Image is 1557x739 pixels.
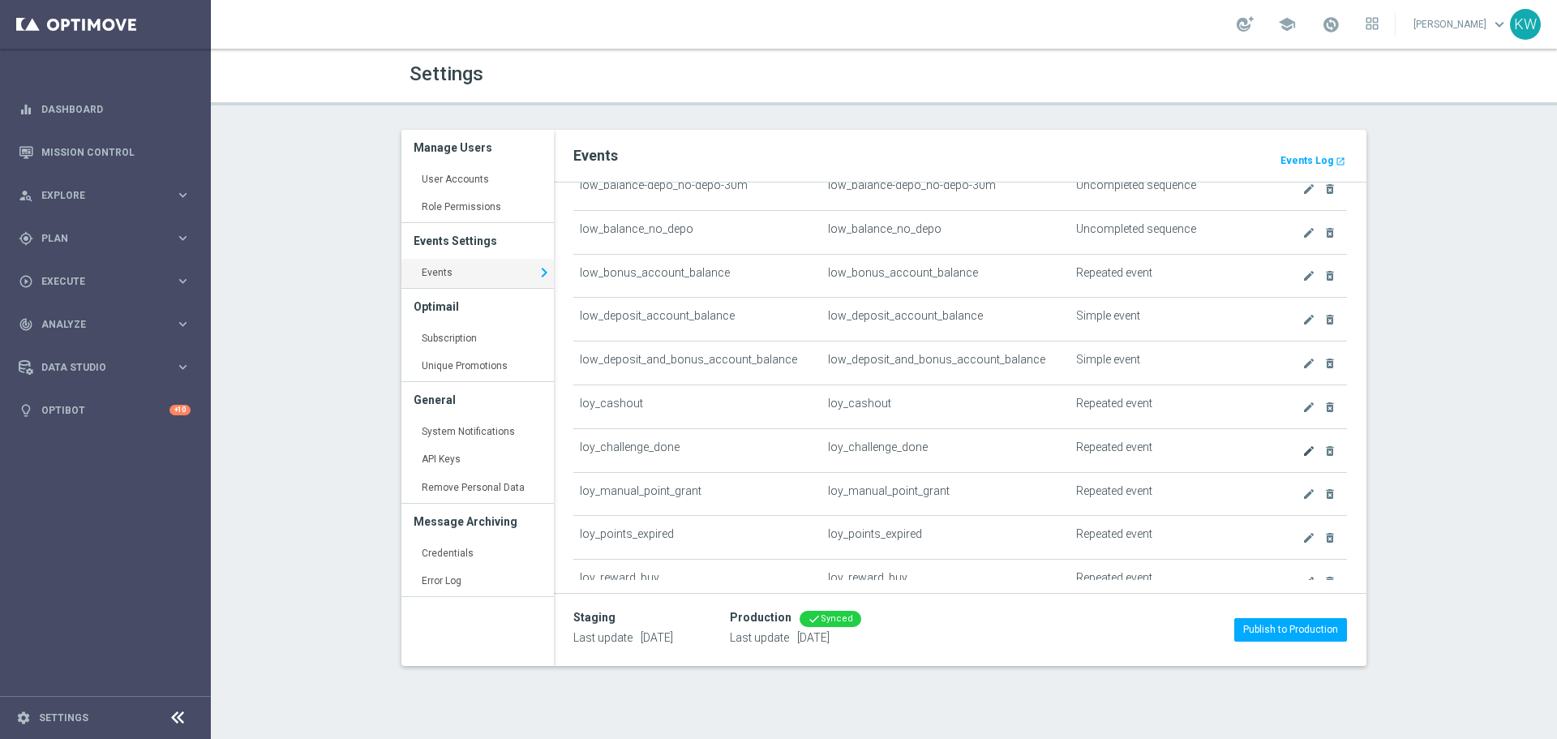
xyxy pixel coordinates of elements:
td: loy_cashout [821,385,1070,428]
i: create [1302,269,1315,282]
div: Dashboard [19,88,191,131]
i: keyboard_arrow_right [175,316,191,332]
td: low_deposit_account_balance [821,298,1070,342]
a: Mission Control [41,131,191,174]
div: Plan [19,231,175,246]
a: Remove Personal Data [401,474,554,503]
td: loy_points_expired [573,516,821,560]
i: delete_forever [1323,313,1336,326]
a: Events [401,259,554,288]
td: loy_challenge_done [821,428,1070,472]
i: lightbulb [19,403,33,418]
button: track_changes Analyze keyboard_arrow_right [18,318,191,331]
h3: Message Archiving [414,504,542,539]
i: create [1302,445,1315,458]
td: low_balance_no_depo [821,210,1070,254]
h3: General [414,382,542,418]
td: low_bonus_account_balance [573,254,821,298]
button: gps_fixed Plan keyboard_arrow_right [18,232,191,245]
td: loy_manual_point_grant [821,472,1070,516]
td: Repeated event [1070,254,1256,298]
div: Execute [19,274,175,289]
td: low_balance-depo_no-depo-30m [573,166,821,210]
td: loy_points_expired [821,516,1070,560]
td: low_balance_no_depo [573,210,821,254]
h2: Events [573,146,1347,165]
a: System Notifications [401,418,554,447]
span: Data Studio [41,363,175,372]
h3: Manage Users [414,130,542,165]
a: [PERSON_NAME]keyboard_arrow_down [1412,12,1510,37]
span: [DATE] [641,631,673,644]
i: delete_forever [1323,488,1336,501]
h1: Settings [410,62,872,86]
td: Repeated event [1070,560,1256,604]
span: school [1278,15,1296,33]
td: loy_reward_buy [573,560,821,604]
td: loy_reward_buy [821,560,1070,604]
i: delete_forever [1323,401,1336,414]
div: Optibot [19,389,191,432]
button: Publish to Production [1234,618,1347,641]
div: Production [730,611,791,625]
a: API Keys [401,445,554,475]
button: play_circle_outline Execute keyboard_arrow_right [18,275,191,288]
div: Data Studio [19,360,175,375]
td: Simple event [1070,342,1256,385]
p: Last update [573,630,673,645]
i: create [1302,531,1315,544]
td: low_deposit_account_balance [573,298,821,342]
span: Plan [41,234,175,243]
i: create [1302,226,1315,239]
a: Settings [39,713,88,723]
button: lightbulb Optibot +10 [18,404,191,417]
td: loy_manual_point_grant [573,472,821,516]
button: Mission Control [18,146,191,159]
a: Dashboard [41,88,191,131]
td: loy_cashout [573,385,821,428]
td: low_balance-depo_no-depo-30m [821,166,1070,210]
td: Uncompleted sequence [1070,166,1256,210]
span: Explore [41,191,175,200]
i: equalizer [19,102,33,117]
span: Synced [821,613,853,624]
i: create [1302,488,1315,501]
i: create [1302,575,1315,588]
td: low_bonus_account_balance [821,254,1070,298]
td: Repeated event [1070,385,1256,428]
i: person_search [19,188,33,203]
i: track_changes [19,317,33,332]
td: low_deposit_and_bonus_account_balance [573,342,821,385]
span: keyboard_arrow_down [1491,15,1508,33]
i: create [1302,313,1315,326]
i: keyboard_arrow_right [534,260,554,285]
td: Repeated event [1070,428,1256,472]
td: Simple event [1070,298,1256,342]
i: keyboard_arrow_right [175,187,191,203]
span: Analyze [41,320,175,329]
i: create [1302,183,1315,195]
a: Subscription [401,324,554,354]
div: Data Studio keyboard_arrow_right [18,361,191,374]
i: create [1302,401,1315,414]
div: Staging [573,611,616,625]
i: delete_forever [1323,575,1336,588]
i: play_circle_outline [19,274,33,289]
button: person_search Explore keyboard_arrow_right [18,189,191,202]
b: Events Log [1280,155,1333,166]
button: equalizer Dashboard [18,103,191,116]
i: delete_forever [1323,269,1336,282]
i: done [808,612,821,625]
td: Repeated event [1070,472,1256,516]
h3: Events Settings [414,223,542,259]
i: launch [1336,157,1345,166]
i: delete_forever [1323,531,1336,544]
td: Repeated event [1070,516,1256,560]
div: Explore [19,188,175,203]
